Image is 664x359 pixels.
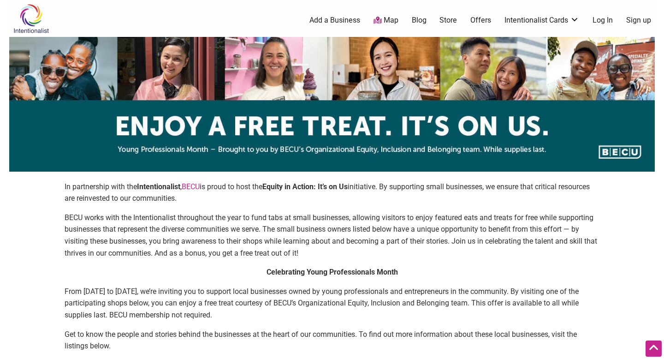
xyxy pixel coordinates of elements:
a: Intentionalist Cards [504,15,579,25]
img: Intentionalist [9,4,53,34]
strong: Intentionalist [137,182,180,191]
a: Sign up [626,15,651,25]
a: Blog [412,15,427,25]
p: Get to know the people and stories behind the businesses at the heart of our communities. To find... [65,329,599,352]
a: Store [439,15,457,25]
a: Add a Business [309,15,360,25]
strong: Celebrating Young Professionals Month [267,268,398,276]
strong: Equity in Action: It’s on Us [262,182,348,191]
a: Log In [593,15,613,25]
img: sponsor logo [9,37,655,172]
p: From [DATE] to [DATE], we’re inviting you to support local businesses owned by young professional... [65,286,599,321]
div: Scroll Back to Top [646,341,662,357]
a: Map [373,15,398,26]
p: BECU works with the Intentionalist throughout the year to fund tabs at small businesses, allowing... [65,212,599,259]
p: In partnership with the , is proud to host the initiative. By supporting small businesses, we ens... [65,181,599,204]
a: Offers [470,15,491,25]
a: BECU [182,182,200,191]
